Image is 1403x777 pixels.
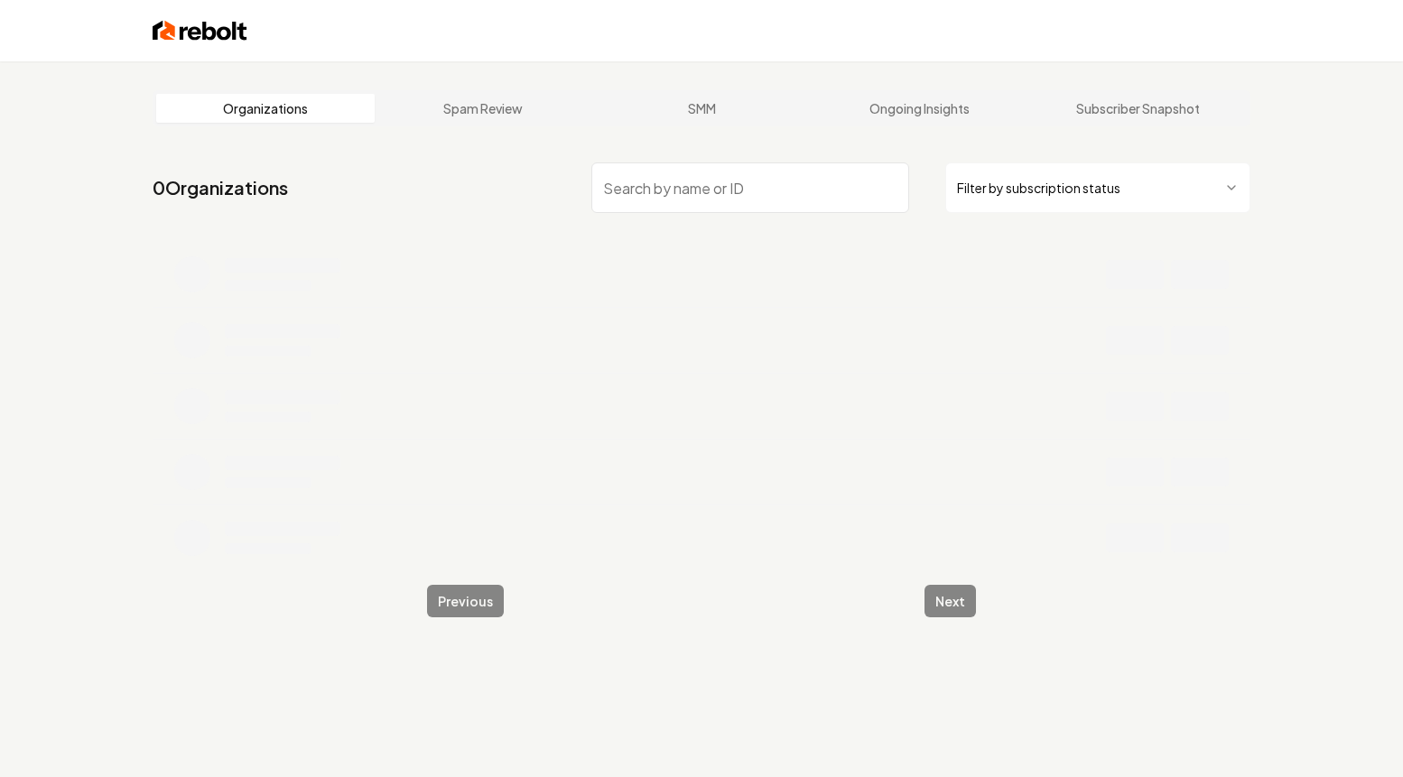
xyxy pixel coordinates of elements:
[153,18,247,43] img: Rebolt Logo
[156,94,375,123] a: Organizations
[375,94,593,123] a: Spam Review
[592,94,811,123] a: SMM
[811,94,1029,123] a: Ongoing Insights
[591,162,909,213] input: Search by name or ID
[153,175,288,200] a: 0Organizations
[1028,94,1247,123] a: Subscriber Snapshot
